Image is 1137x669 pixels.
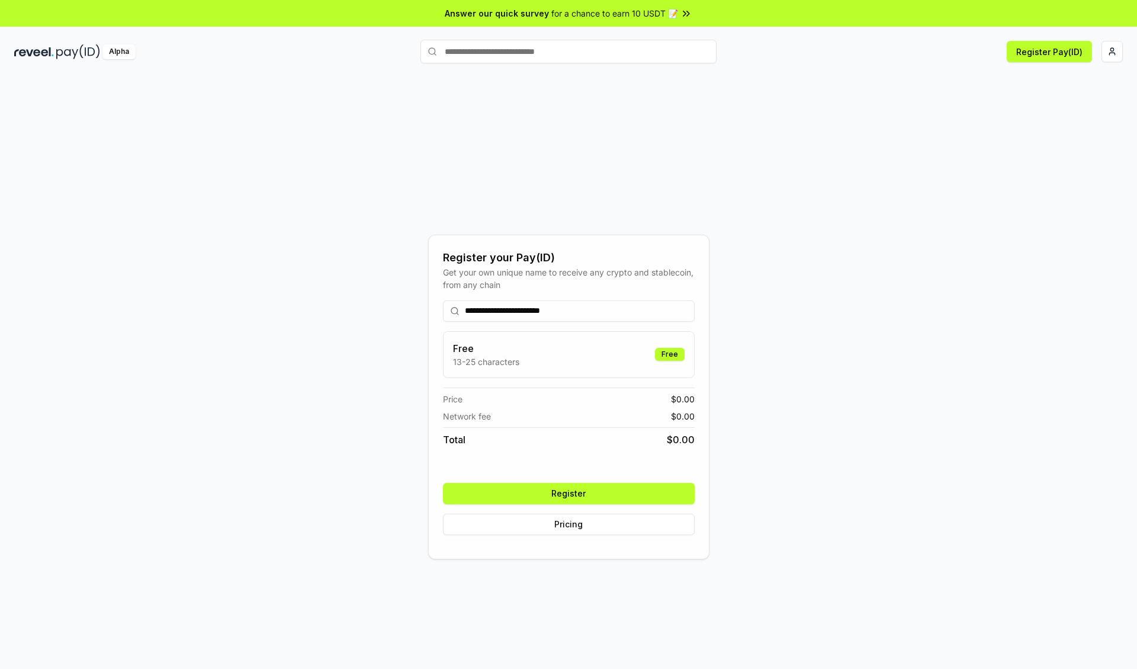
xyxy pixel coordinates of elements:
[14,44,54,59] img: reveel_dark
[443,393,462,405] span: Price
[56,44,100,59] img: pay_id
[551,7,678,20] span: for a chance to earn 10 USDT 📝
[671,393,695,405] span: $ 0.00
[671,410,695,422] span: $ 0.00
[443,433,465,447] span: Total
[443,266,695,291] div: Get your own unique name to receive any crypto and stablecoin, from any chain
[667,433,695,447] span: $ 0.00
[443,410,491,422] span: Network fee
[1007,41,1092,62] button: Register Pay(ID)
[445,7,549,20] span: Answer our quick survey
[102,44,136,59] div: Alpha
[453,356,519,368] p: 13-25 characters
[443,483,695,504] button: Register
[453,341,519,356] h3: Free
[443,249,695,266] div: Register your Pay(ID)
[443,514,695,535] button: Pricing
[655,348,685,361] div: Free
